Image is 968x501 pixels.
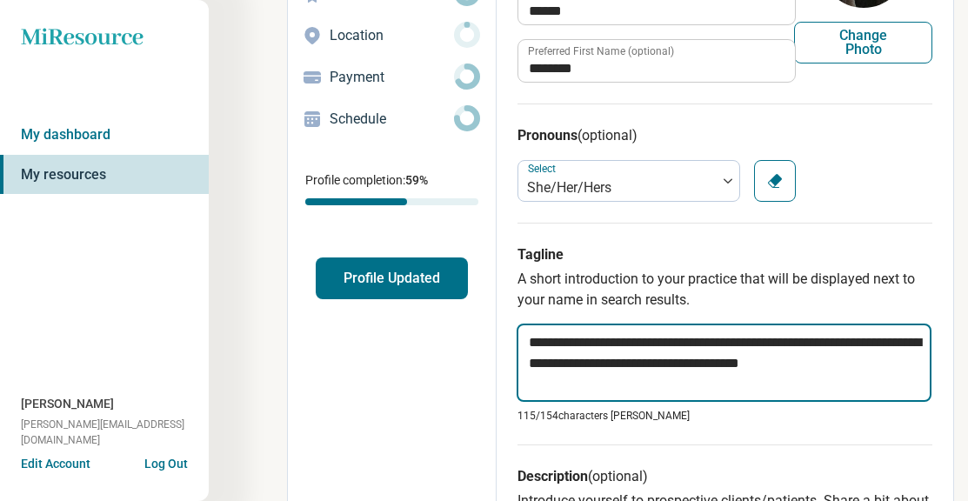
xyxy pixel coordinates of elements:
[21,417,209,448] span: [PERSON_NAME][EMAIL_ADDRESS][DOMAIN_NAME]
[517,466,932,487] h3: Description
[528,163,559,175] label: Select
[330,109,454,130] p: Schedule
[794,22,932,63] button: Change Photo
[288,98,496,140] a: Schedule
[517,125,932,146] h3: Pronouns
[588,468,648,484] span: (optional)
[517,408,932,424] p: 115/ 154 characters [PERSON_NAME]
[288,15,496,57] a: Location
[527,177,708,198] div: She/Her/Hers
[330,25,454,46] p: Location
[517,269,932,311] p: A short introduction to your practice that will be displayed next to your name in search results.
[288,57,496,98] a: Payment
[528,46,674,57] label: Preferred First Name (optional)
[21,455,90,473] button: Edit Account
[330,67,454,88] p: Payment
[577,127,638,144] span: (optional)
[288,161,496,216] div: Profile completion:
[21,395,114,413] span: [PERSON_NAME]
[144,455,188,469] button: Log Out
[517,244,932,265] h3: Tagline
[316,257,468,299] button: Profile Updated
[305,198,478,205] div: Profile completion
[405,173,428,187] span: 59 %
